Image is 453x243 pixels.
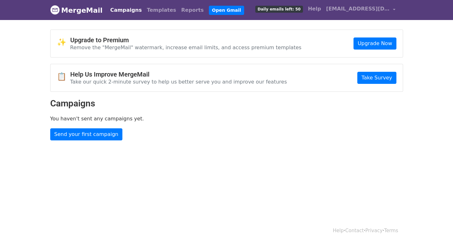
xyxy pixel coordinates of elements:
p: You haven't sent any campaigns yet. [50,115,403,122]
a: [EMAIL_ADDRESS][DOMAIN_NAME] [324,3,398,17]
a: Contact [345,228,364,233]
a: Help [333,228,344,233]
a: Help [305,3,324,15]
a: Daily emails left: 50 [253,3,305,15]
a: Upgrade Now [353,37,396,50]
a: Campaigns [108,4,144,17]
span: 📋 [57,72,70,81]
a: Open Gmail [209,6,244,15]
a: MergeMail [50,3,103,17]
h4: Help Us Improve MergeMail [70,71,287,78]
a: Templates [144,4,179,17]
h2: Campaigns [50,98,403,109]
a: Send your first campaign [50,128,123,140]
a: Privacy [365,228,382,233]
h4: Upgrade to Premium [70,36,302,44]
span: ✨ [57,38,70,47]
p: Take our quick 2-minute survey to help us better serve you and improve our features [70,78,287,85]
img: MergeMail logo [50,5,60,15]
span: Daily emails left: 50 [255,6,303,13]
p: Remove the "MergeMail" watermark, increase email limits, and access premium templates [70,44,302,51]
span: [EMAIL_ADDRESS][DOMAIN_NAME] [326,5,390,13]
a: Take Survey [357,72,396,84]
a: Terms [384,228,398,233]
a: Reports [179,4,206,17]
